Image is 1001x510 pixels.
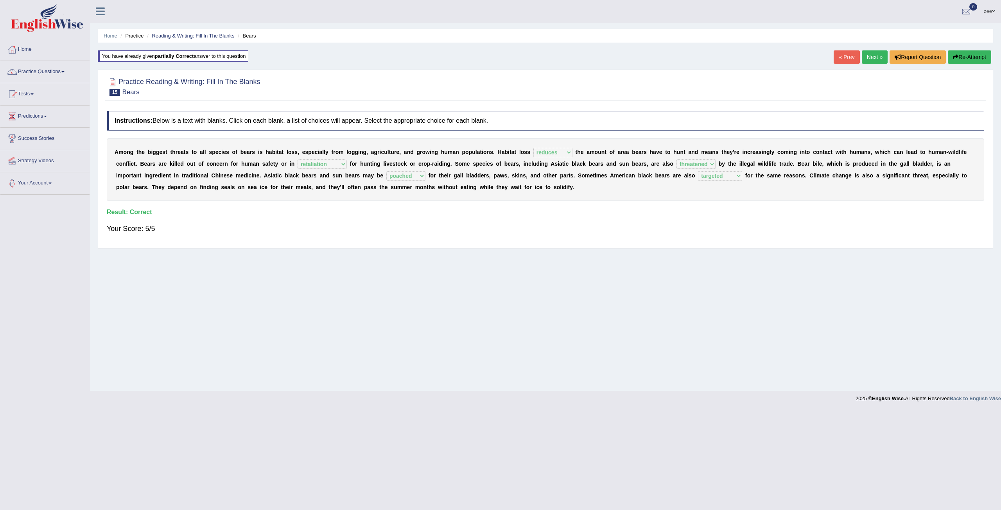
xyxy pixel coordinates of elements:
[922,149,926,155] b: o
[335,149,339,155] b: o
[677,149,680,155] b: u
[142,149,145,155] b: e
[879,149,883,155] b: h
[960,149,962,155] b: i
[399,149,401,155] b: ,
[695,149,698,155] b: d
[691,149,695,155] b: n
[642,149,644,155] b: r
[180,161,184,167] b: d
[177,161,180,167] b: e
[170,161,173,167] b: k
[190,161,194,167] b: u
[352,149,355,155] b: g
[277,149,279,155] b: t
[172,149,176,155] b: h
[577,149,581,155] b: h
[118,149,123,155] b: m
[469,149,472,155] b: p
[743,149,744,155] b: i
[906,149,908,155] b: l
[425,149,430,155] b: w
[954,149,956,155] b: l
[509,149,511,155] b: t
[887,149,891,155] b: h
[836,149,840,155] b: w
[150,161,152,167] b: r
[318,149,319,155] b: i
[325,149,328,155] b: y
[0,106,90,125] a: Predictions
[384,149,387,155] b: u
[324,149,325,155] b: l
[155,53,194,59] b: partially correct
[410,149,414,155] b: d
[831,149,832,155] b: t
[291,149,294,155] b: s
[950,395,1001,401] a: Back to English Wise
[656,149,659,155] b: v
[482,149,483,155] b: i
[224,161,228,167] b: n
[890,50,946,64] button: Report Question
[766,149,770,155] b: g
[244,149,247,155] b: e
[198,161,202,167] b: o
[185,149,188,155] b: s
[843,149,847,155] b: h
[946,149,948,155] b: -
[653,149,656,155] b: a
[232,149,236,155] b: o
[176,161,178,167] b: l
[834,50,859,64] a: « Prev
[250,149,252,155] b: r
[377,149,379,155] b: r
[771,149,775,155] b: y
[744,149,747,155] b: n
[932,149,935,155] b: u
[477,149,480,155] b: a
[883,149,884,155] b: i
[346,149,348,155] b: l
[723,149,727,155] b: h
[521,149,524,155] b: o
[173,161,174,167] b: i
[828,149,831,155] b: c
[807,149,810,155] b: o
[928,149,932,155] b: h
[908,149,911,155] b: e
[502,149,505,155] b: a
[644,149,647,155] b: s
[130,149,134,155] b: g
[136,149,138,155] b: t
[514,149,516,155] b: t
[734,149,736,155] b: r
[348,149,352,155] b: o
[825,149,828,155] b: a
[462,149,466,155] b: p
[119,161,123,167] b: o
[920,149,922,155] b: t
[576,149,578,155] b: t
[332,149,334,155] b: f
[219,161,222,167] b: e
[864,149,868,155] b: n
[315,149,318,155] b: c
[897,149,900,155] b: a
[127,149,130,155] b: n
[490,149,493,155] b: s
[508,149,509,155] b: i
[312,149,315,155] b: e
[762,149,763,155] b: i
[527,149,530,155] b: s
[221,149,223,155] b: i
[448,149,452,155] b: m
[152,149,156,155] b: g
[587,149,590,155] b: a
[124,149,127,155] b: o
[422,149,426,155] b: o
[294,149,298,155] b: s
[140,161,144,167] b: B
[240,149,244,155] b: b
[200,149,203,155] b: a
